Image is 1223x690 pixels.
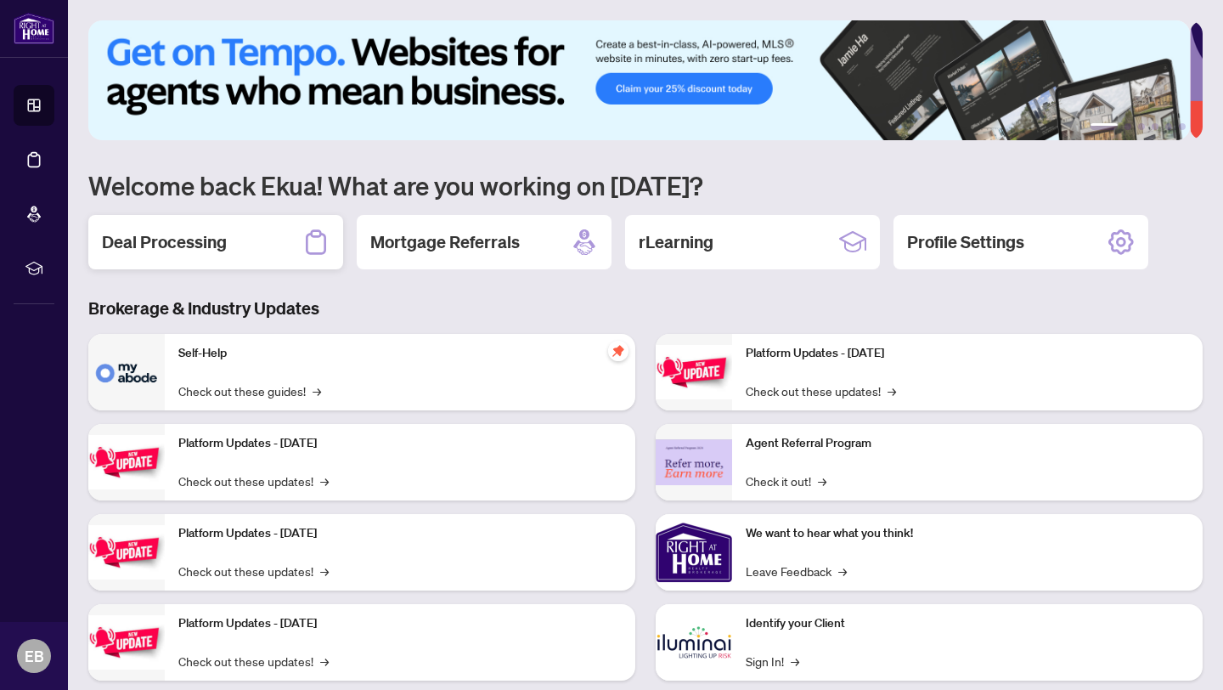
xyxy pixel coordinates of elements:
img: Self-Help [88,334,165,410]
button: 4 [1152,123,1158,130]
span: → [320,472,329,490]
p: Platform Updates - [DATE] [746,344,1189,363]
span: EB [25,644,44,668]
h2: Profile Settings [907,230,1024,254]
a: Leave Feedback→ [746,562,847,580]
a: Check out these guides!→ [178,382,321,400]
img: Identify your Client [656,604,732,681]
button: 6 [1179,123,1186,130]
img: Platform Updates - September 16, 2025 [88,435,165,489]
button: 3 [1138,123,1145,130]
a: Check out these updates!→ [178,562,329,580]
span: → [818,472,826,490]
h2: Deal Processing [102,230,227,254]
p: Self-Help [178,344,622,363]
img: We want to hear what you think! [656,514,732,591]
button: 1 [1091,123,1118,130]
span: pushpin [608,341,628,361]
a: Check out these updates!→ [746,382,896,400]
a: Check it out!→ [746,472,826,490]
a: Sign In!→ [746,652,799,670]
img: Agent Referral Program [656,439,732,486]
p: Agent Referral Program [746,434,1189,453]
img: Platform Updates - June 23, 2025 [656,345,732,399]
h2: Mortgage Referrals [370,230,520,254]
a: Check out these updates!→ [178,652,329,670]
span: → [838,562,847,580]
h1: Welcome back Ekua! What are you working on [DATE]? [88,169,1203,201]
img: Platform Updates - July 8, 2025 [88,615,165,669]
button: 5 [1165,123,1172,130]
span: → [320,652,329,670]
img: Slide 0 [88,20,1190,140]
h3: Brokerage & Industry Updates [88,297,1203,320]
a: Check out these updates!→ [178,472,329,490]
span: → [320,562,329,580]
p: Identify your Client [746,614,1189,633]
p: We want to hear what you think! [746,524,1189,543]
button: 2 [1124,123,1131,130]
span: → [888,382,896,400]
span: → [313,382,321,400]
button: Open asap [1155,631,1206,682]
p: Platform Updates - [DATE] [178,524,622,543]
img: logo [14,13,54,44]
img: Platform Updates - July 21, 2025 [88,525,165,579]
p: Platform Updates - [DATE] [178,614,622,633]
p: Platform Updates - [DATE] [178,434,622,453]
h2: rLearning [639,230,713,254]
span: → [791,652,799,670]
